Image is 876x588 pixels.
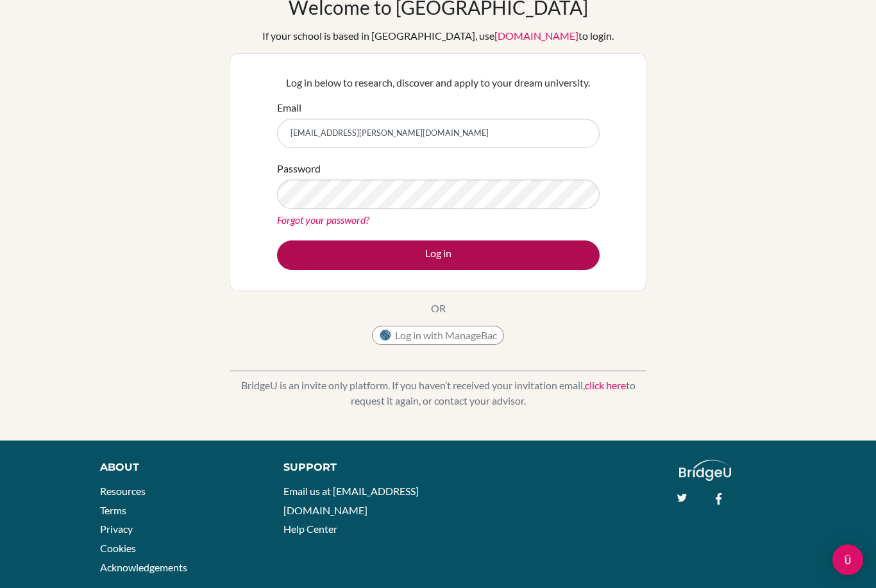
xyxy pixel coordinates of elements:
div: About [100,460,255,475]
p: OR [431,301,446,316]
a: Cookies [100,542,136,554]
button: Log in with ManageBac [372,326,504,345]
img: logo_white@2x-f4f0deed5e89b7ecb1c2cc34c3e3d731f90f0f143d5ea2071677605dd97b5244.png [679,460,731,481]
a: [DOMAIN_NAME] [494,29,578,42]
label: Email [277,100,301,115]
a: Acknowledgements [100,561,187,573]
a: Terms [100,504,126,516]
a: Privacy [100,523,133,535]
p: BridgeU is an invite only platform. If you haven’t received your invitation email, to request it ... [230,378,646,408]
div: Open Intercom Messenger [832,544,863,575]
a: Email us at [EMAIL_ADDRESS][DOMAIN_NAME] [283,485,419,516]
label: Password [277,161,321,176]
a: Resources [100,485,146,497]
a: click here [585,379,626,391]
p: Log in below to research, discover and apply to your dream university. [277,75,600,90]
a: Forgot your password? [277,214,369,226]
button: Log in [277,240,600,270]
div: If your school is based in [GEOGRAPHIC_DATA], use to login. [262,28,614,44]
div: Support [283,460,425,475]
a: Help Center [283,523,337,535]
